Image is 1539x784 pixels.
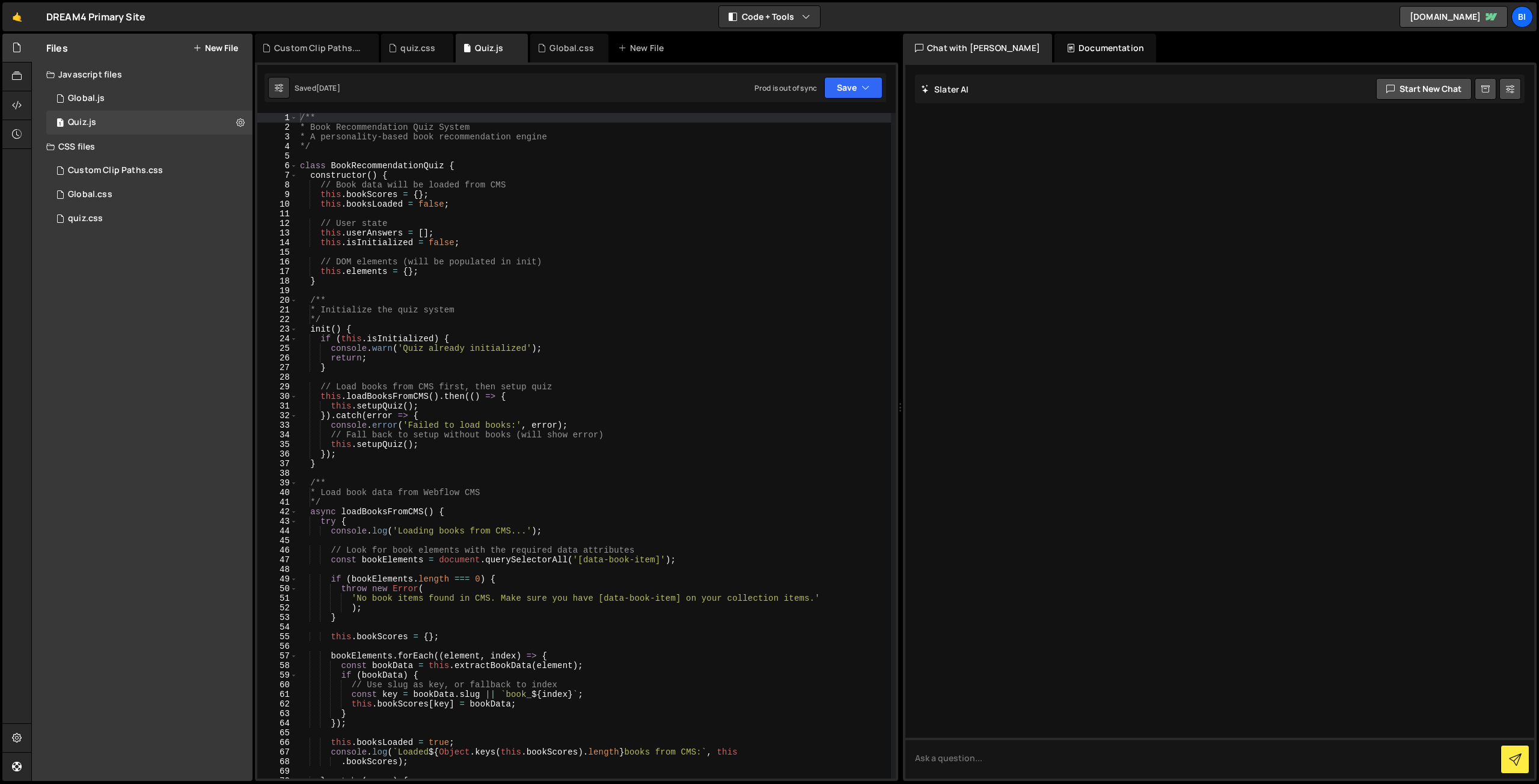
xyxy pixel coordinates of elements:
a: 🤙 [2,2,32,31]
div: 67 [257,747,298,757]
div: 16933/47116.css [46,159,252,183]
div: 16 [257,257,298,267]
div: 14 [257,238,298,248]
div: 24 [257,334,298,344]
div: 7 [257,171,298,180]
div: Global.css [68,189,112,200]
div: Saved [295,83,340,93]
div: 58 [257,661,298,670]
div: 6 [257,161,298,171]
div: 34 [257,430,298,440]
div: 16933/46729.js [46,111,252,135]
div: 45 [257,536,298,545]
div: CSS files [32,135,252,159]
div: 68 [257,757,298,767]
div: Documentation [1054,34,1156,62]
div: 35 [257,440,298,449]
div: 20 [257,296,298,305]
div: 31 [257,401,298,411]
a: Bi [1511,6,1533,28]
div: 16933/46731.css [46,207,252,231]
div: 30 [257,392,298,401]
div: 33 [257,421,298,430]
div: 55 [257,632,298,642]
div: 49 [257,574,298,584]
h2: Files [46,41,68,55]
div: 8 [257,180,298,190]
div: 41 [257,497,298,507]
div: 37 [257,459,298,469]
div: 62 [257,699,298,709]
div: Custom Clip Paths.css [68,165,163,176]
div: 17 [257,267,298,276]
button: New File [193,43,238,53]
div: 16933/46376.js [46,87,252,111]
div: 29 [257,382,298,392]
div: 69 [257,767,298,776]
div: 11 [257,209,298,219]
span: 1 [57,119,64,129]
div: 39 [257,478,298,488]
div: Custom Clip Paths.css [274,42,364,54]
a: [DOMAIN_NAME] [1400,6,1508,28]
div: 52 [257,603,298,613]
div: 59 [257,670,298,680]
div: 23 [257,324,298,334]
div: 32 [257,411,298,421]
div: 15 [257,248,298,257]
div: 27 [257,363,298,372]
div: 4 [257,142,298,151]
div: 1 [257,113,298,123]
div: 22 [257,315,298,324]
div: 63 [257,709,298,719]
button: Start new chat [1376,78,1472,100]
div: quiz.css [68,213,103,224]
button: Code + Tools [719,6,820,28]
div: 54 [257,622,298,632]
div: Javascript files [32,62,252,87]
div: DREAM4 Primary Site [46,10,145,24]
div: Global.js [68,93,105,104]
div: 5 [257,151,298,161]
div: 50 [257,584,298,594]
div: 28 [257,372,298,382]
div: 12 [257,219,298,228]
div: Quiz.js [68,117,96,128]
div: 2 [257,123,298,132]
div: 53 [257,613,298,622]
div: Global.css [549,42,594,54]
div: 9 [257,190,298,199]
div: 47 [257,555,298,565]
div: 36 [257,449,298,459]
div: [DATE] [316,83,340,93]
div: 61 [257,690,298,699]
div: Prod is out of sync [754,83,817,93]
div: 18 [257,276,298,286]
div: 40 [257,488,298,497]
div: 42 [257,507,298,517]
div: 21 [257,305,298,315]
div: 56 [257,642,298,651]
h2: Slater AI [921,84,969,95]
div: 44 [257,526,298,536]
div: 66 [257,738,298,747]
div: New File [618,42,669,54]
div: 19 [257,286,298,296]
div: 64 [257,719,298,728]
div: Quiz.js [475,42,503,54]
div: 43 [257,517,298,526]
div: 3 [257,132,298,142]
div: Chat with [PERSON_NAME] [903,34,1052,62]
div: 26 [257,353,298,363]
div: 13 [257,228,298,238]
div: 65 [257,728,298,738]
div: 16933/46377.css [46,183,252,207]
button: Save [824,77,883,99]
div: 60 [257,680,298,690]
div: 10 [257,199,298,209]
div: 48 [257,565,298,574]
div: 57 [257,651,298,661]
div: 46 [257,545,298,555]
div: quiz.css [400,42,435,54]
